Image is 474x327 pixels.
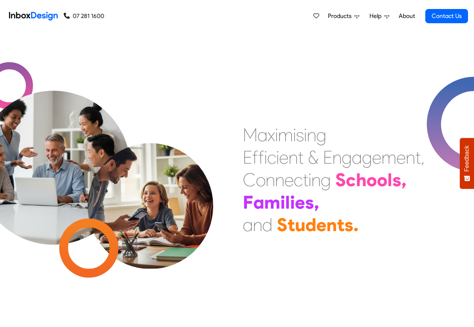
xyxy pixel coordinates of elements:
div: d [262,214,272,236]
div: a [243,214,253,236]
div: l [387,169,392,191]
div: n [253,214,262,236]
div: m [381,146,396,169]
div: h [356,169,366,191]
div: i [290,191,295,214]
div: x [268,124,275,146]
div: n [289,146,298,169]
span: Help [369,12,384,21]
div: g [316,124,326,146]
div: t [303,169,308,191]
div: n [275,169,284,191]
div: i [280,191,285,214]
a: Products [325,9,362,24]
div: t [415,146,421,169]
button: Feedback - Show survey [460,138,474,189]
div: n [406,146,415,169]
div: n [332,146,342,169]
div: o [256,169,266,191]
div: S [335,169,346,191]
div: f [252,146,258,169]
a: About [396,9,417,24]
span: Products [328,12,354,21]
div: i [308,169,311,191]
a: Contact Us [425,9,468,23]
div: . [353,214,359,236]
div: e [284,169,294,191]
div: E [323,146,332,169]
div: m [278,124,293,146]
div: e [372,146,381,169]
div: S [277,214,287,236]
a: 07 281 1600 [64,12,104,21]
div: m [264,191,280,214]
div: c [267,146,276,169]
div: e [295,191,305,214]
div: E [243,146,252,169]
div: e [396,146,406,169]
div: o [377,169,387,191]
div: , [314,191,319,214]
div: t [287,214,295,236]
div: d [305,214,316,236]
div: C [243,169,256,191]
div: l [285,191,290,214]
div: g [362,146,372,169]
div: s [392,169,401,191]
div: s [305,191,314,214]
div: i [304,124,307,146]
div: n [326,214,337,236]
div: Maximising Efficient & Engagement, Connecting Schools, Families, and Students. [243,124,425,236]
div: o [366,169,377,191]
div: f [258,146,264,169]
div: i [275,124,278,146]
div: g [342,146,352,169]
div: u [295,214,305,236]
a: Help [366,9,392,24]
div: s [296,124,304,146]
div: e [279,146,289,169]
div: n [307,124,316,146]
div: c [294,169,303,191]
img: parents_with_child.png [72,112,229,269]
div: n [311,169,321,191]
div: i [293,124,296,146]
div: i [276,146,279,169]
div: c [346,169,356,191]
div: n [266,169,275,191]
div: g [321,169,331,191]
div: , [421,146,425,169]
div: s [344,214,353,236]
div: a [253,191,264,214]
div: t [337,214,344,236]
div: i [264,146,267,169]
div: , [401,169,407,191]
div: a [257,124,268,146]
div: F [243,191,253,214]
span: Feedback [464,145,470,172]
div: e [316,214,326,236]
div: & [308,146,318,169]
div: M [243,124,257,146]
div: t [298,146,304,169]
div: a [352,146,362,169]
